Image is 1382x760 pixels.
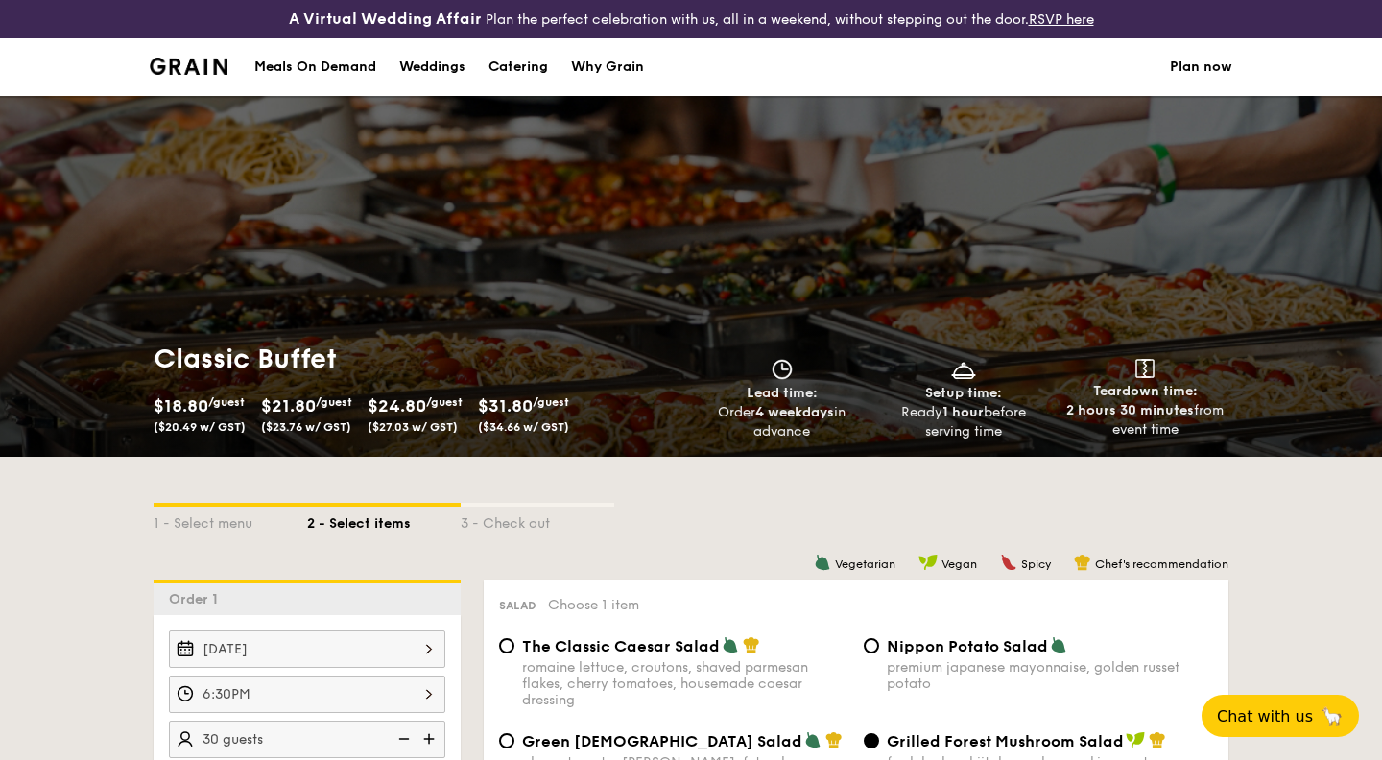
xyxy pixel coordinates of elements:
span: 🦙 [1321,705,1344,727]
a: Catering [477,38,560,96]
a: Why Grain [560,38,655,96]
a: Weddings [388,38,477,96]
img: Grain [150,58,227,75]
span: $24.80 [368,395,426,416]
strong: 1 hour [942,404,984,420]
img: icon-chef-hat.a58ddaea.svg [1149,731,1166,748]
input: Number of guests [169,721,445,758]
div: 2 - Select items [307,507,461,534]
span: ($23.76 w/ GST) [261,420,351,434]
img: icon-add.58712e84.svg [417,721,445,757]
img: icon-vegetarian.fe4039eb.svg [1050,636,1067,653]
img: icon-spicy.37a8142b.svg [1000,554,1017,571]
div: Plan the perfect celebration with us, all in a weekend, without stepping out the door. [230,8,1152,31]
img: icon-reduce.1d2dbef1.svg [388,721,417,757]
span: /guest [316,395,352,409]
span: Spicy [1021,558,1051,571]
div: romaine lettuce, croutons, shaved parmesan flakes, cherry tomatoes, housemade caesar dressing [522,659,848,708]
div: Meals On Demand [254,38,376,96]
span: The Classic Caesar Salad [522,637,720,655]
span: Grilled Forest Mushroom Salad [887,732,1124,750]
span: ($20.49 w/ GST) [154,420,246,434]
span: /guest [208,395,245,409]
input: Green [DEMOGRAPHIC_DATA] Saladcherry tomato, [PERSON_NAME], feta cheese [499,733,514,748]
span: ($34.66 w/ GST) [478,420,569,434]
a: Plan now [1170,38,1232,96]
div: Ready before serving time [880,403,1046,441]
input: Event time [169,676,445,713]
input: Grilled Forest Mushroom Saladfresh herbs, shiitake mushroom, king oyster, balsamic dressing [864,733,879,748]
strong: 4 weekdays [755,404,834,420]
input: The Classic Caesar Saladromaine lettuce, croutons, shaved parmesan flakes, cherry tomatoes, house... [499,638,514,653]
span: Order 1 [169,591,226,607]
span: ($27.03 w/ GST) [368,420,458,434]
span: Chat with us [1217,707,1313,725]
div: Order in advance [699,403,865,441]
div: 3 - Check out [461,507,614,534]
a: Logotype [150,58,227,75]
strong: 2 hours 30 minutes [1066,402,1194,418]
span: Nippon Potato Salad [887,637,1048,655]
span: Vegetarian [835,558,895,571]
img: icon-vegetarian.fe4039eb.svg [814,554,831,571]
span: Choose 1 item [548,597,639,613]
img: icon-vegetarian.fe4039eb.svg [804,731,822,748]
a: Meals On Demand [243,38,388,96]
div: 1 - Select menu [154,507,307,534]
div: from event time [1062,401,1228,439]
img: icon-clock.2db775ea.svg [768,359,797,380]
input: Nippon Potato Saladpremium japanese mayonnaise, golden russet potato [864,638,879,653]
span: $18.80 [154,395,208,416]
img: icon-chef-hat.a58ddaea.svg [825,731,843,748]
img: icon-teardown.65201eee.svg [1135,359,1155,378]
img: icon-chef-hat.a58ddaea.svg [743,636,760,653]
span: $31.80 [478,395,533,416]
span: Chef's recommendation [1095,558,1228,571]
span: Setup time: [925,385,1002,401]
span: Salad [499,599,536,612]
span: Lead time: [747,385,818,401]
button: Chat with us🦙 [1202,695,1359,737]
div: Why Grain [571,38,644,96]
a: RSVP here [1029,12,1094,28]
span: $21.80 [261,395,316,416]
span: /guest [426,395,463,409]
h4: A Virtual Wedding Affair [289,8,482,31]
h1: Classic Buffet [154,342,683,376]
img: icon-vegan.f8ff3823.svg [918,554,938,571]
img: icon-chef-hat.a58ddaea.svg [1074,554,1091,571]
input: Event date [169,630,445,668]
span: /guest [533,395,569,409]
div: premium japanese mayonnaise, golden russet potato [887,659,1213,692]
img: icon-dish.430c3a2e.svg [949,359,978,380]
img: icon-vegan.f8ff3823.svg [1126,731,1145,748]
div: Weddings [399,38,465,96]
span: Green [DEMOGRAPHIC_DATA] Salad [522,732,802,750]
span: Teardown time: [1093,383,1198,399]
img: icon-vegetarian.fe4039eb.svg [722,636,739,653]
span: Vegan [941,558,977,571]
div: Catering [488,38,548,96]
